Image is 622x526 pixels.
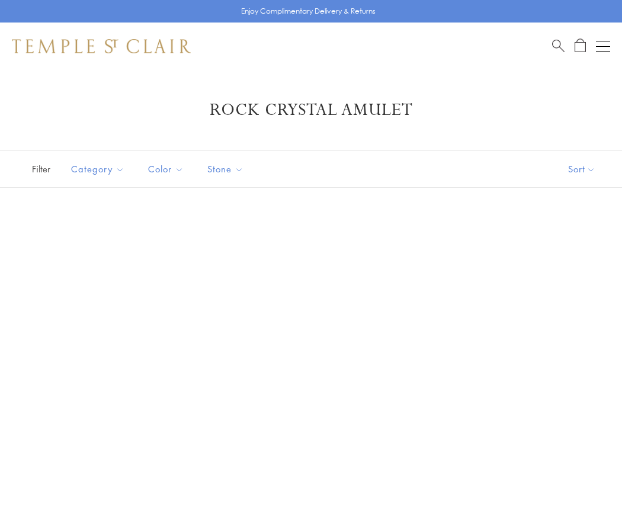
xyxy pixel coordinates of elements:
[62,156,133,182] button: Category
[12,39,191,53] img: Temple St. Clair
[596,39,610,53] button: Open navigation
[541,151,622,187] button: Show sort by
[241,5,376,17] p: Enjoy Complimentary Delivery & Returns
[201,162,252,177] span: Stone
[139,156,193,182] button: Color
[65,162,133,177] span: Category
[142,162,193,177] span: Color
[575,39,586,53] a: Open Shopping Bag
[30,100,592,121] h1: Rock Crystal Amulet
[198,156,252,182] button: Stone
[552,39,565,53] a: Search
